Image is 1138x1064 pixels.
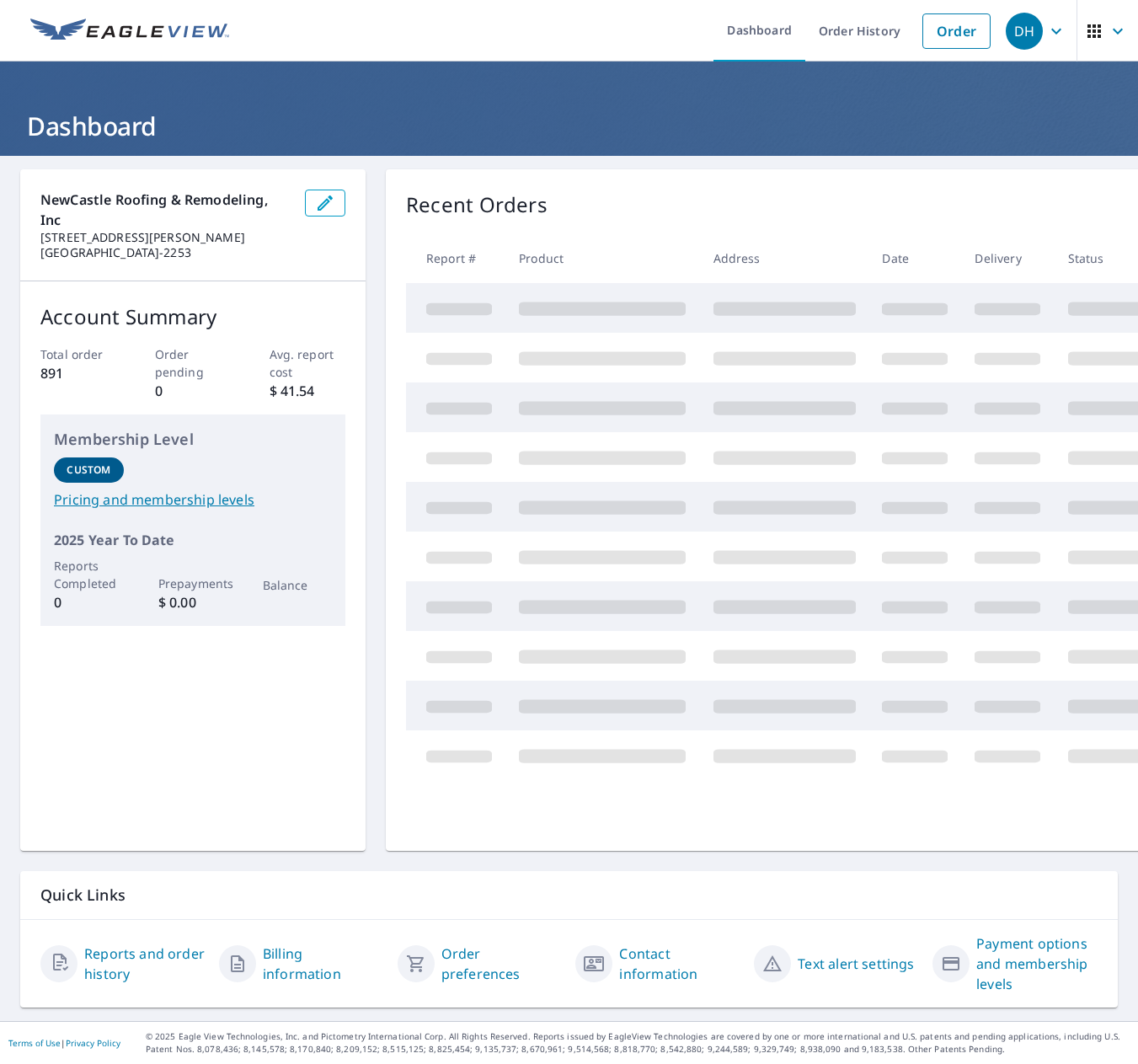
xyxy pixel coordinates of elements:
p: 2025 Year To Date [54,530,332,550]
th: Address [700,233,869,283]
p: $ 0.00 [158,592,228,612]
p: $ 41.54 [270,381,346,401]
a: Payment options and membership levels [976,933,1098,994]
a: Reports and order history [84,944,206,984]
a: Terms of Use [8,1037,61,1049]
p: Recent Orders [406,190,548,220]
th: Delivery [961,233,1054,283]
a: Billing information [263,944,384,984]
a: Pricing and membership levels [54,489,332,510]
p: Total order [40,345,117,363]
p: Order pending [155,345,232,381]
p: Prepayments [158,575,228,592]
p: [GEOGRAPHIC_DATA]-2253 [40,245,291,260]
a: Text alert settings [798,954,914,974]
th: Product [505,233,699,283]
div: DH [1006,13,1043,50]
h1: Dashboard [20,109,1118,143]
a: Order preferences [441,944,563,984]
p: Custom [67,462,110,478]
p: © 2025 Eagle View Technologies, Inc. and Pictometry International Corp. All Rights Reserved. Repo... [146,1030,1130,1056]
p: Reports Completed [54,557,124,592]
a: Order [922,13,991,49]
th: Report # [406,233,505,283]
p: Account Summary [40,302,345,332]
a: Contact information [619,944,740,984]
p: [STREET_ADDRESS][PERSON_NAME] [40,230,291,245]
p: 0 [155,381,232,401]
img: EV Logo [30,19,229,44]
p: | [8,1038,120,1048]
p: Avg. report cost [270,345,346,381]
p: Quick Links [40,885,1098,906]
p: Membership Level [54,428,332,451]
p: 0 [54,592,124,612]
th: Date [868,233,961,283]
p: NewCastle Roofing & Remodeling, Inc [40,190,291,230]
a: Privacy Policy [66,1037,120,1049]
p: 891 [40,363,117,383]
p: Balance [263,576,333,594]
